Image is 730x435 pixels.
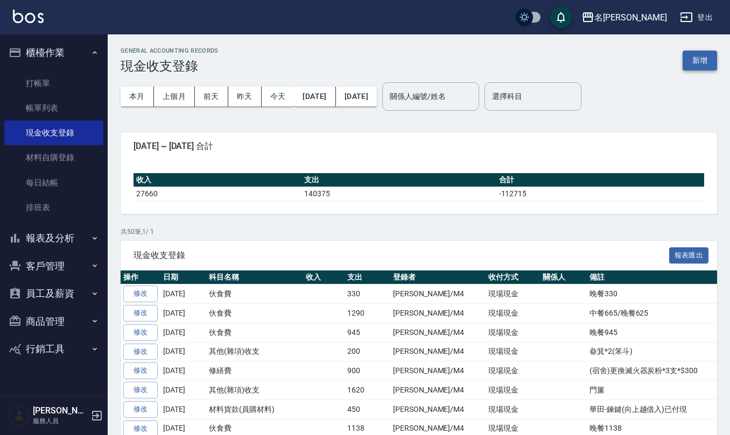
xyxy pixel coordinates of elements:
[4,71,103,96] a: 打帳單
[4,280,103,308] button: 員工及薪資
[4,308,103,336] button: 商品管理
[303,270,345,284] th: 收入
[390,270,486,284] th: 登錄者
[206,342,303,361] td: 其他(雜項)收支
[669,247,709,264] button: 報表匯出
[123,344,158,360] a: 修改
[33,416,88,426] p: 服務人員
[345,284,390,304] td: 330
[4,335,103,363] button: 行銷工具
[683,51,717,70] button: 新增
[9,405,30,426] img: Person
[486,400,540,419] td: 現場現金
[594,11,667,24] div: 名[PERSON_NAME]
[390,304,486,323] td: [PERSON_NAME]/M4
[4,195,103,220] a: 排班表
[121,270,160,284] th: 操作
[540,270,587,284] th: 關係人
[123,286,158,302] a: 修改
[160,361,206,381] td: [DATE]
[121,227,717,237] p: 共 50 筆, 1 / 1
[676,8,717,27] button: 登出
[160,270,206,284] th: 日期
[486,284,540,304] td: 現場現金
[4,96,103,120] a: 帳單列表
[496,187,704,201] td: -112715
[390,361,486,381] td: [PERSON_NAME]/M4
[345,361,390,381] td: 900
[486,381,540,400] td: 現場現金
[154,87,195,106] button: 上個月
[345,400,390,419] td: 450
[345,323,390,342] td: 945
[390,381,486,400] td: [PERSON_NAME]/M4
[486,304,540,323] td: 現場現金
[390,342,486,361] td: [PERSON_NAME]/M4
[496,173,704,187] th: 合計
[345,381,390,400] td: 1620
[160,284,206,304] td: [DATE]
[206,381,303,400] td: 其他(雜項)收支
[160,323,206,342] td: [DATE]
[123,305,158,322] a: 修改
[206,400,303,419] td: 材料貨款(員購材料)
[345,270,390,284] th: 支出
[121,47,219,54] h2: GENERAL ACCOUNTING RECORDS
[206,323,303,342] td: 伙食費
[134,141,704,152] span: [DATE] ~ [DATE] 合計
[4,252,103,280] button: 客戶管理
[301,187,496,201] td: 140375
[669,249,709,260] a: 報表匯出
[160,400,206,419] td: [DATE]
[390,323,486,342] td: [PERSON_NAME]/M4
[123,362,158,379] a: 修改
[13,10,44,23] img: Logo
[123,401,158,418] a: 修改
[160,304,206,323] td: [DATE]
[301,173,496,187] th: 支出
[134,173,301,187] th: 收入
[195,87,228,106] button: 前天
[4,145,103,170] a: 材料自購登錄
[486,342,540,361] td: 現場現金
[206,284,303,304] td: 伙食費
[4,39,103,67] button: 櫃檯作業
[486,270,540,284] th: 收付方式
[160,381,206,400] td: [DATE]
[121,87,154,106] button: 本月
[134,187,301,201] td: 27660
[262,87,294,106] button: 今天
[336,87,377,106] button: [DATE]
[577,6,671,28] button: 名[PERSON_NAME]
[228,87,262,106] button: 昨天
[4,120,103,145] a: 現金收支登錄
[121,59,219,74] h3: 現金收支登錄
[206,361,303,381] td: 修繕費
[390,400,486,419] td: [PERSON_NAME]/M4
[206,304,303,323] td: 伙食費
[160,342,206,361] td: [DATE]
[4,170,103,195] a: 每日結帳
[294,87,335,106] button: [DATE]
[683,55,717,65] a: 新增
[345,342,390,361] td: 200
[4,224,103,252] button: 報表及分析
[33,405,88,416] h5: [PERSON_NAME]
[486,361,540,381] td: 現場現金
[134,250,669,261] span: 現金收支登錄
[390,284,486,304] td: [PERSON_NAME]/M4
[550,6,572,28] button: save
[123,382,158,398] a: 修改
[486,323,540,342] td: 現場現金
[345,304,390,323] td: 1290
[206,270,303,284] th: 科目名稱
[123,324,158,341] a: 修改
